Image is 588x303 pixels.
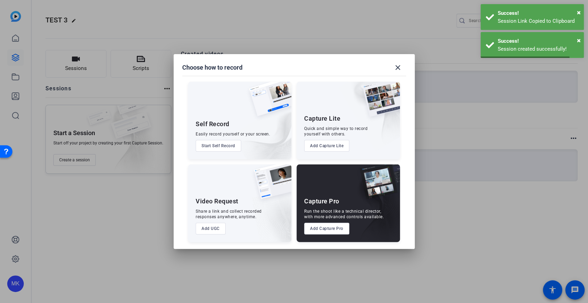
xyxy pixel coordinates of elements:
span: × [577,36,581,44]
div: Session Link Copied to Clipboard [498,17,579,25]
span: × [577,8,581,17]
div: Success! [498,37,579,45]
button: Close [577,7,581,18]
div: Session created successfully! [498,45,579,53]
button: Close [577,35,581,46]
div: Success! [498,9,579,17]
